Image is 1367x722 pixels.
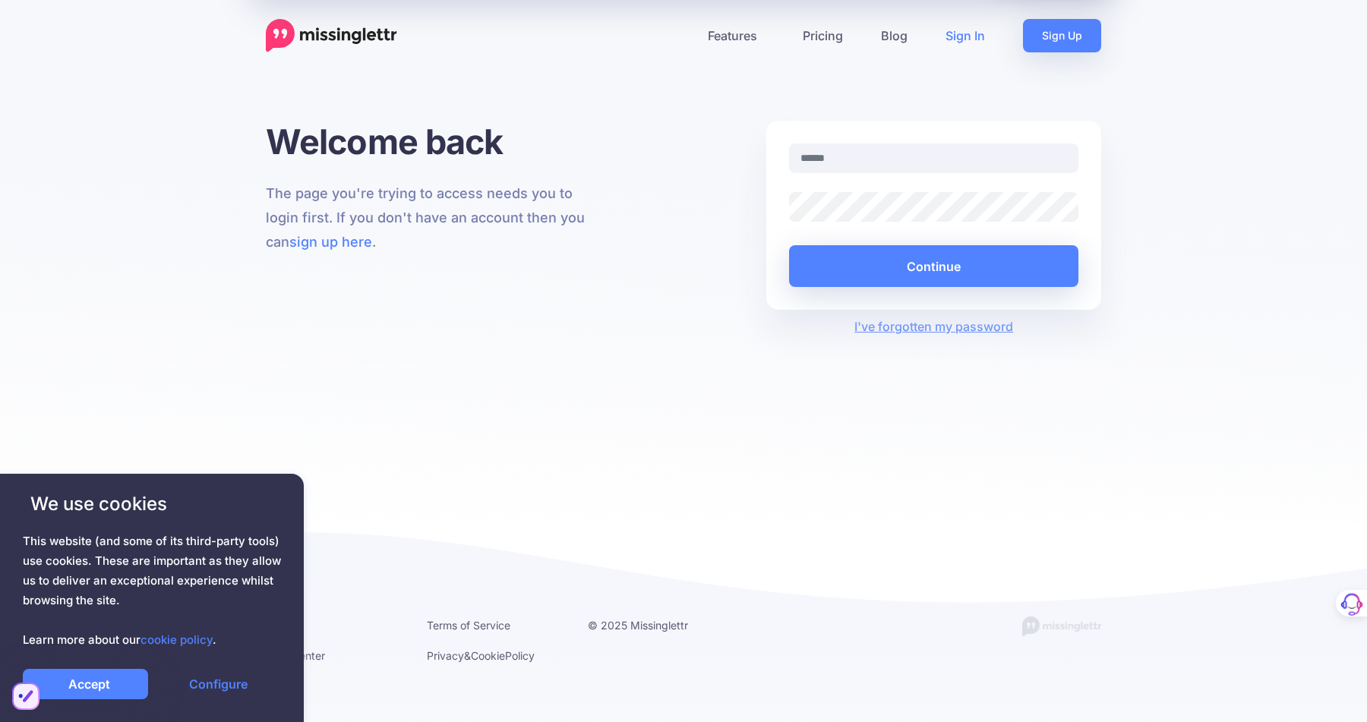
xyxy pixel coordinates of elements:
[23,531,281,650] span: This website (and some of its third-party tools) use cookies. These are important as they allow u...
[689,19,784,52] a: Features
[784,19,862,52] a: Pricing
[156,669,281,699] a: Configure
[927,19,1004,52] a: Sign In
[471,649,505,662] a: Cookie
[23,490,281,517] span: We use cookies
[1023,19,1101,52] a: Sign Up
[427,619,510,632] a: Terms of Service
[427,649,464,662] a: Privacy
[862,19,927,52] a: Blog
[23,669,148,699] a: Accept
[266,121,601,162] h1: Welcome back
[427,646,565,665] li: & Policy
[140,632,213,647] a: cookie policy
[266,181,601,254] p: The page you're trying to access needs you to login first. If you don't have an account then you ...
[588,616,726,635] li: © 2025 Missinglettr
[854,319,1013,334] a: I've forgotten my password
[289,234,372,250] a: sign up here
[789,245,1078,287] button: Continue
